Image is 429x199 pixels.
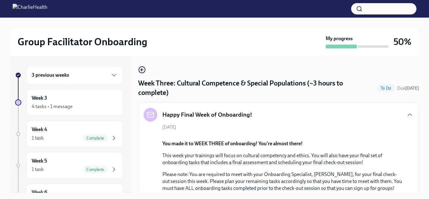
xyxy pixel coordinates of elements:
[162,141,303,146] strong: You made it to WEEK THREE of onboarding! You're almost there!
[162,124,176,130] span: [DATE]
[377,86,395,91] span: To Do
[32,126,47,133] h6: Week 4
[15,121,123,147] a: Week 41 taskComplete
[162,111,252,119] h5: Happy Final Week of Onboarding!
[32,103,73,110] div: 4 tasks • 1 message
[83,167,108,172] span: Complete
[32,166,44,173] div: 1 task
[394,36,411,47] h3: 50%
[32,135,44,141] div: 1 task
[162,171,404,192] p: Please note: You are required to meet with your Onboarding Specialist, [PERSON_NAME], for your fi...
[138,79,374,97] h4: Week Three: Cultural Competence & Special Populations (~3 hours to complete)
[13,4,47,14] img: CharlieHealth
[26,66,123,84] div: 3 previous weeks
[32,158,47,164] h6: Week 5
[405,86,419,91] strong: [DATE]
[326,35,353,42] strong: My progress
[32,72,69,79] h6: 3 previous weeks
[162,152,404,166] p: This week your trainings will focus on cultural competency and ethics. You will also have your fi...
[83,136,108,141] span: Complete
[15,152,123,179] a: Week 51 taskComplete
[32,95,47,102] h6: Week 3
[15,89,123,116] a: Week 34 tasks • 1 message
[18,36,147,48] h2: Group Facilitator Onboarding
[397,85,419,91] span: October 13th, 2025 10:00
[32,189,47,196] h6: Week 6
[397,86,419,91] span: Due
